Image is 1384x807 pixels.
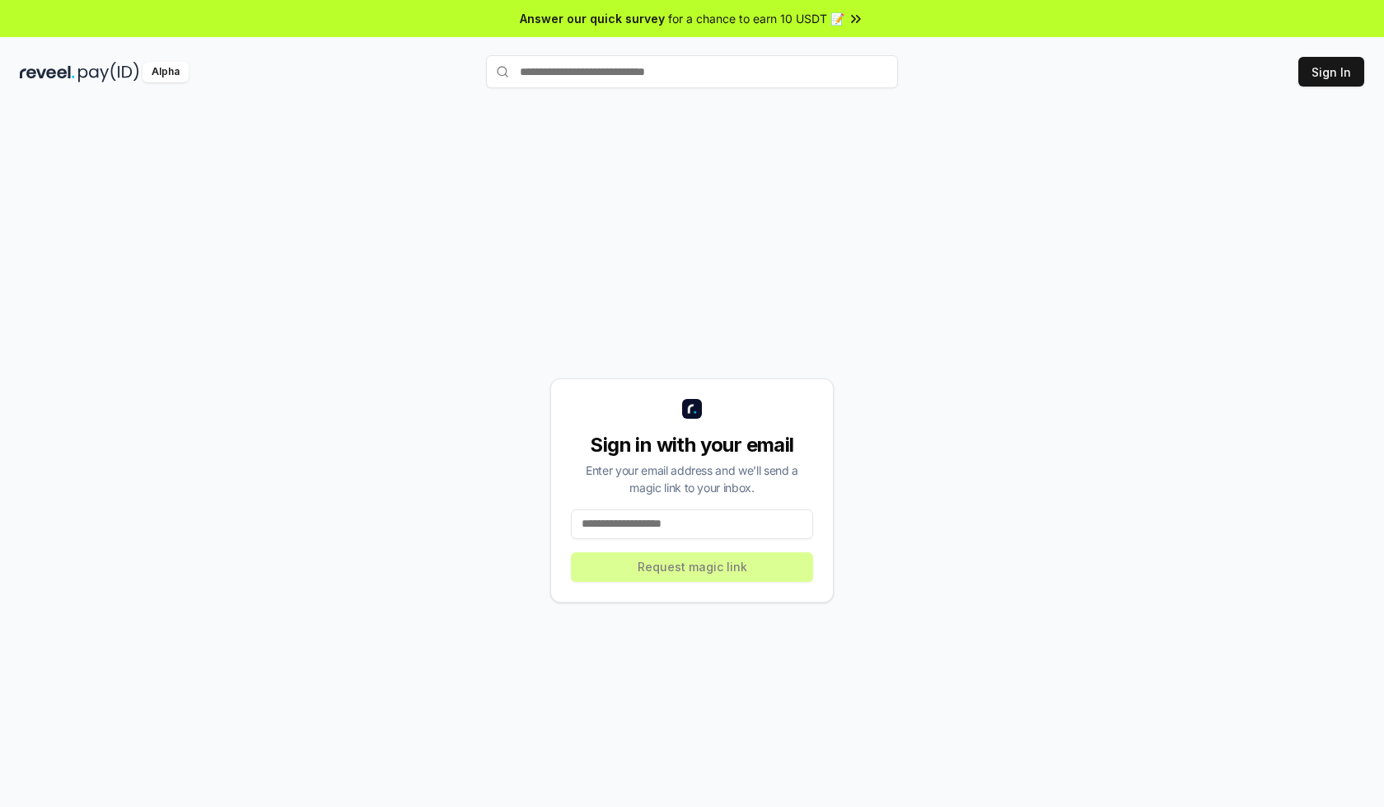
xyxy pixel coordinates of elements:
[571,432,813,458] div: Sign in with your email
[571,462,813,496] div: Enter your email address and we’ll send a magic link to your inbox.
[1298,57,1364,87] button: Sign In
[20,62,75,82] img: reveel_dark
[78,62,139,82] img: pay_id
[143,62,189,82] div: Alpha
[668,10,844,27] span: for a chance to earn 10 USDT 📝
[682,399,702,419] img: logo_small
[520,10,665,27] span: Answer our quick survey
